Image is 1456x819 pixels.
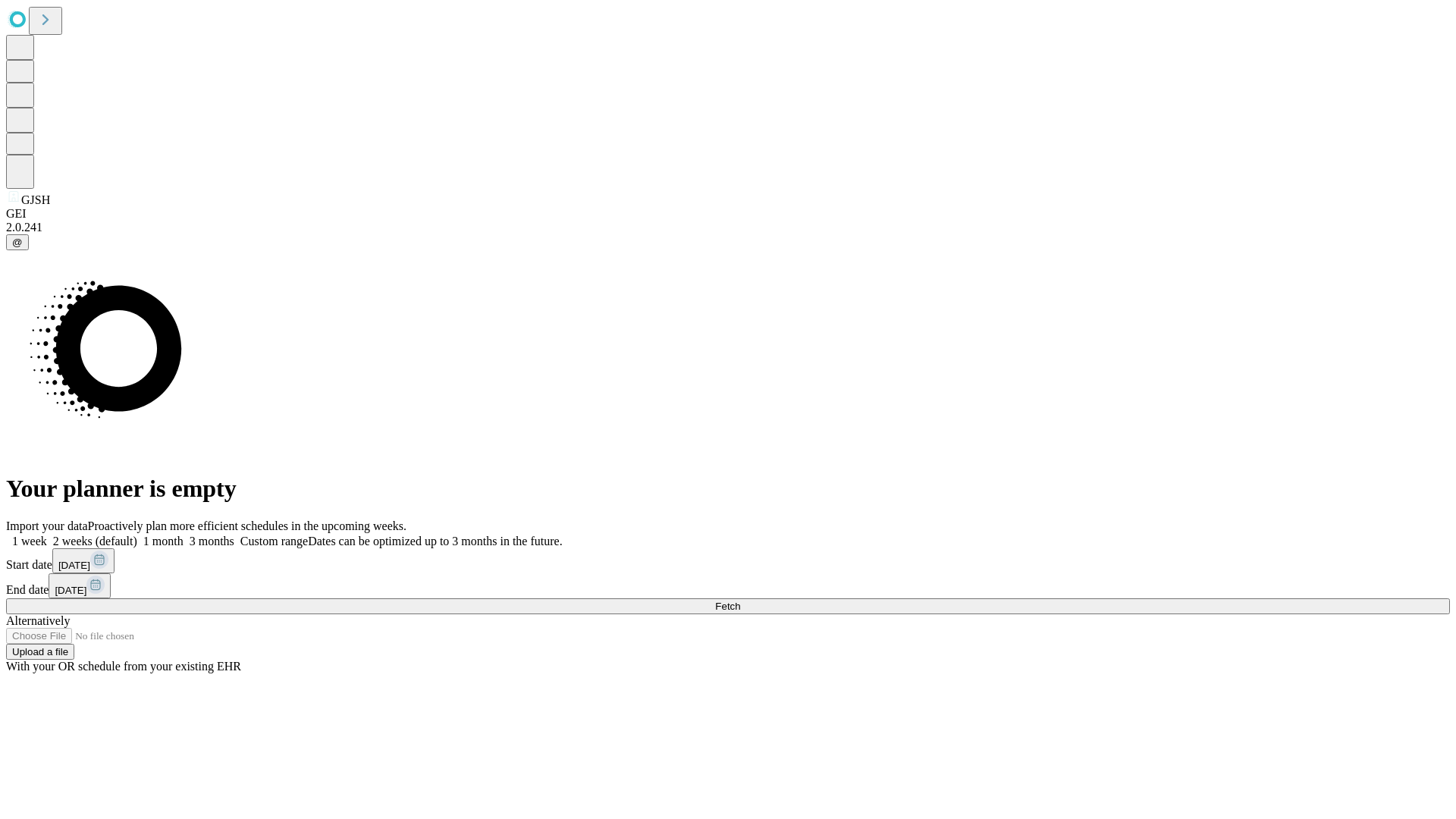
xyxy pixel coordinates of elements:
span: @ [12,237,23,248]
div: GEI [6,207,1450,221]
span: Custom range [240,535,308,548]
div: 2.0.241 [6,221,1450,234]
span: Fetch [715,601,740,612]
span: 1 week [12,535,47,548]
button: Fetch [6,598,1450,614]
button: [DATE] [49,573,111,598]
span: Proactively plan more efficient schedules in the upcoming weeks. [88,519,406,532]
div: End date [6,573,1450,598]
button: [DATE] [52,548,115,573]
span: Import your data [6,519,88,532]
span: With your OR schedule from your existing EHR [6,660,241,673]
span: Dates can be optimized up to 3 months in the future. [308,535,562,548]
span: [DATE] [58,560,90,571]
button: Upload a file [6,644,74,660]
span: Alternatively [6,614,70,627]
span: 2 weeks (default) [53,535,137,548]
div: Start date [6,548,1450,573]
span: 1 month [143,535,184,548]
span: 3 months [190,535,234,548]
span: [DATE] [55,585,86,596]
span: GJSH [21,193,50,206]
h1: Your planner is empty [6,475,1450,503]
button: @ [6,234,29,250]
